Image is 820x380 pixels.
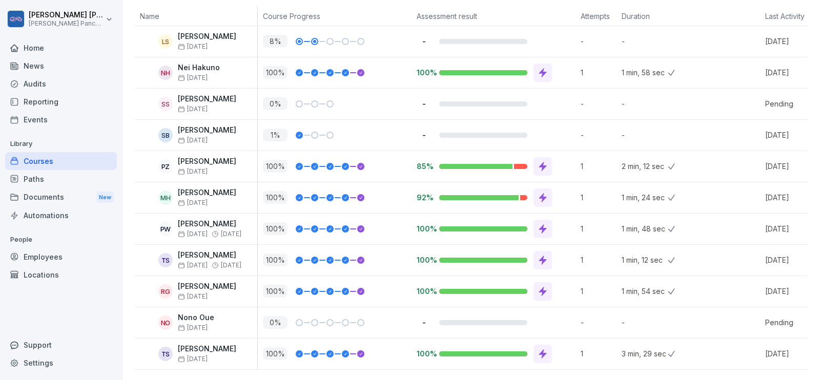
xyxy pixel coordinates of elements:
[5,152,117,170] a: Courses
[5,93,117,111] a: Reporting
[417,286,431,296] p: 100%
[221,262,241,269] span: [DATE]
[158,97,173,111] div: SS
[263,347,288,360] p: 100 %
[5,354,117,372] a: Settings
[158,253,173,267] div: TS
[622,223,668,234] p: 1 min, 48 sec
[178,95,236,103] p: [PERSON_NAME]
[581,67,617,78] p: 1
[581,223,617,234] p: 1
[581,286,617,297] p: 1
[581,11,611,22] p: Attempts
[417,11,570,22] p: Assessment result
[263,66,288,79] p: 100 %
[178,199,208,206] span: [DATE]
[158,191,173,205] div: MH
[158,128,173,142] div: SB
[178,220,241,228] p: [PERSON_NAME]
[178,262,208,269] span: [DATE]
[158,284,173,299] div: RG
[263,191,288,204] p: 100 %
[158,347,173,361] div: TS
[178,345,236,353] p: [PERSON_NAME]
[178,32,236,41] p: [PERSON_NAME]
[96,192,114,203] div: New
[178,126,236,135] p: [PERSON_NAME]
[178,230,208,238] span: [DATE]
[158,222,173,236] div: PW
[178,43,208,50] span: [DATE]
[622,192,668,203] p: 1 min, 24 sec
[5,111,117,129] a: Events
[178,282,236,291] p: [PERSON_NAME]
[417,130,431,140] p: -
[178,74,208,81] span: [DATE]
[178,313,214,322] p: Nono Oue
[5,336,117,354] div: Support
[178,293,208,300] span: [DATE]
[178,105,208,113] span: [DATE]
[5,266,117,284] a: Locations
[158,66,173,80] div: NH
[178,355,208,363] span: [DATE]
[581,348,617,359] p: 1
[5,188,117,207] a: DocumentsNew
[29,20,104,27] p: [PERSON_NAME] Pancakes
[5,39,117,57] a: Home
[622,348,668,359] p: 3 min, 29 sec
[263,222,288,235] p: 100 %
[622,161,668,172] p: 2 min, 12 sec
[622,11,663,22] p: Duration
[622,130,668,140] p: -
[417,99,431,109] p: -
[417,318,431,327] p: -
[622,36,668,47] p: -
[622,286,668,297] p: 1 min, 54 sec
[622,317,668,328] p: -
[263,254,288,266] p: 100 %
[29,11,104,19] p: [PERSON_NAME] [PERSON_NAME]
[417,161,431,171] p: 85%
[178,324,208,331] span: [DATE]
[417,255,431,265] p: 100%
[140,11,252,22] p: Name
[158,315,173,330] div: NO
[221,230,241,238] span: [DATE]
[5,231,117,248] p: People
[622,98,668,109] p: -
[622,255,668,265] p: 1 min, 12 sec
[178,251,241,260] p: [PERSON_NAME]
[178,188,236,197] p: [PERSON_NAME]
[581,98,617,109] p: -
[263,160,288,173] p: 100 %
[263,35,288,48] p: 8 %
[581,36,617,47] p: -
[5,206,117,224] a: Automations
[5,188,117,207] div: Documents
[417,36,431,46] p: -
[263,285,288,298] p: 100 %
[158,159,173,174] div: PZ
[581,317,617,328] p: -
[417,224,431,234] p: 100%
[581,161,617,172] p: 1
[581,255,617,265] p: 1
[263,316,288,329] p: 0 %
[178,168,208,175] span: [DATE]
[417,193,431,202] p: 92%
[158,34,173,49] div: LS
[5,75,117,93] a: Audits
[263,11,406,22] p: Course Progress
[5,248,117,266] a: Employees
[5,170,117,188] div: Paths
[581,130,617,140] p: -
[178,157,236,166] p: [PERSON_NAME]
[5,57,117,75] a: News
